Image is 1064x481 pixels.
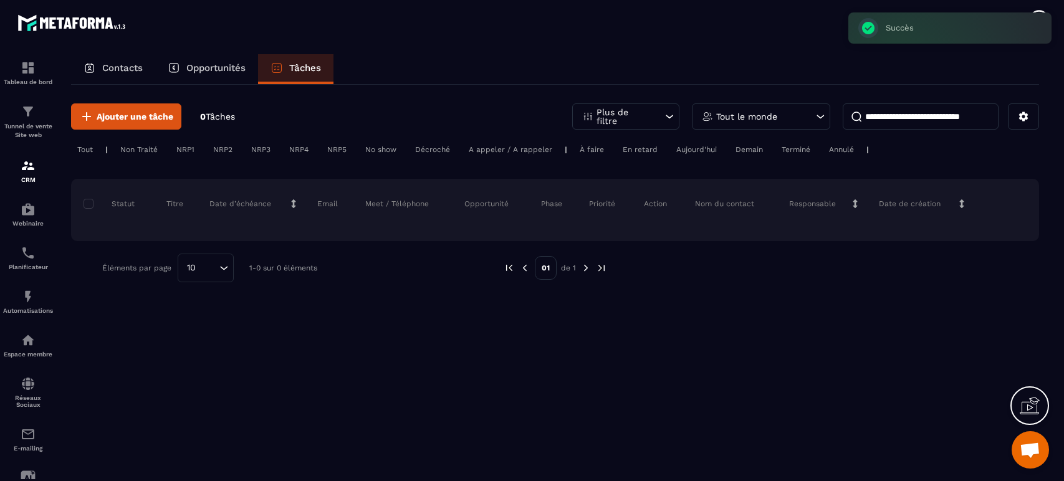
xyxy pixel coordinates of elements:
p: Action [644,199,667,209]
p: Date de création [879,199,941,209]
img: logo [17,11,130,34]
a: emailemailE-mailing [3,417,53,461]
p: Automatisations [3,307,53,314]
p: Nom du contact [695,199,754,209]
a: social-networksocial-networkRéseaux Sociaux [3,367,53,417]
div: À faire [573,142,610,157]
p: Email [317,199,338,209]
p: Tâches [289,62,321,74]
div: NRP2 [207,142,239,157]
div: NRP3 [245,142,277,157]
div: Terminé [775,142,817,157]
p: de 1 [561,263,576,273]
p: Espace membre [3,351,53,358]
p: | [105,145,108,154]
p: 0 [200,111,235,123]
a: formationformationTableau de bord [3,51,53,95]
p: Planificateur [3,264,53,270]
p: E-mailing [3,445,53,452]
p: Opportunité [464,199,509,209]
img: next [596,262,607,274]
img: prev [519,262,530,274]
p: Priorité [589,199,615,209]
div: Non Traité [114,142,164,157]
img: automations [21,289,36,304]
img: social-network [21,376,36,391]
img: formation [21,158,36,173]
div: Demain [729,142,769,157]
p: Webinaire [3,220,53,227]
p: Statut [87,199,135,209]
a: Tâches [258,54,333,84]
div: A appeler / A rappeler [463,142,558,157]
img: formation [21,60,36,75]
img: automations [21,333,36,348]
img: prev [504,262,515,274]
p: | [565,145,567,154]
a: schedulerschedulerPlanificateur [3,236,53,280]
div: NRP4 [283,142,315,157]
button: Ajouter une tâche [71,103,181,130]
p: Réseaux Sociaux [3,394,53,408]
img: formation [21,104,36,119]
div: Search for option [178,254,234,282]
div: Tout [71,142,99,157]
img: automations [21,202,36,217]
p: Tunnel de vente Site web [3,122,53,140]
a: Contacts [71,54,155,84]
a: formationformationTunnel de vente Site web [3,95,53,149]
img: email [21,427,36,442]
p: 01 [535,256,557,280]
img: next [580,262,592,274]
div: Aujourd'hui [670,142,723,157]
p: Tout le monde [716,112,777,121]
p: Tableau de bord [3,79,53,85]
p: Contacts [102,62,143,74]
p: Meet / Téléphone [365,199,429,209]
p: | [866,145,869,154]
p: Éléments par page [102,264,171,272]
a: Opportunités [155,54,258,84]
div: NRP5 [321,142,353,157]
p: 1-0 sur 0 éléments [249,264,317,272]
span: Ajouter une tâche [97,110,173,123]
p: CRM [3,176,53,183]
p: Responsable [789,199,836,209]
p: Opportunités [186,62,246,74]
input: Search for option [200,261,216,275]
div: No show [359,142,403,157]
div: En retard [616,142,664,157]
a: automationsautomationsEspace membre [3,323,53,367]
span: Tâches [206,112,235,121]
div: Décroché [409,142,456,157]
p: Date d’échéance [209,199,271,209]
span: 10 [183,261,200,275]
a: formationformationCRM [3,149,53,193]
div: NRP1 [170,142,201,157]
div: Annulé [823,142,860,157]
div: Ouvrir le chat [1012,431,1049,469]
p: Plus de filtre [597,108,651,125]
a: automationsautomationsWebinaire [3,193,53,236]
img: scheduler [21,245,36,260]
p: Phase [541,199,562,209]
p: Titre [166,199,183,209]
a: automationsautomationsAutomatisations [3,280,53,323]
